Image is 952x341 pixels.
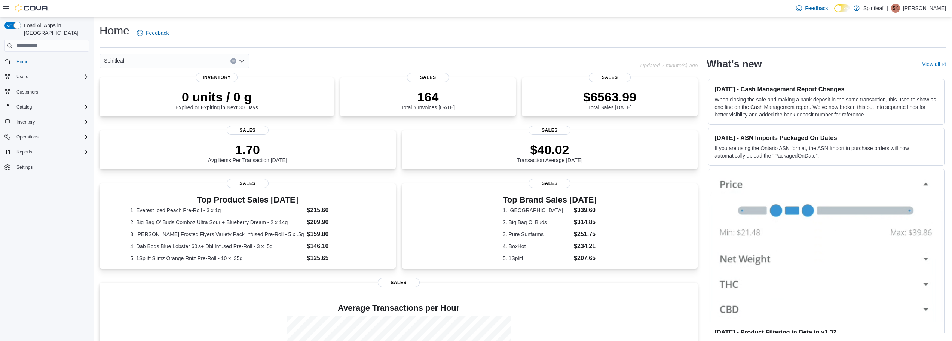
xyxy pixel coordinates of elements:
p: 164 [401,89,455,104]
p: Spiritleaf [863,4,884,13]
button: Clear input [230,58,236,64]
dt: 4. BoxHot [503,243,571,250]
button: Settings [1,162,92,173]
span: Customers [13,87,89,97]
h3: [DATE] - Cash Management Report Changes [714,85,938,93]
span: Users [13,72,89,81]
a: Home [13,57,31,66]
p: If you are using the Ontario ASN format, the ASN Import in purchase orders will now automatically... [714,144,938,159]
button: Inventory [1,117,92,127]
span: Feedback [805,4,828,12]
h3: Top Product Sales [DATE] [130,195,365,204]
a: Settings [13,163,36,172]
div: Transaction Average [DATE] [517,142,583,163]
span: Inventory [196,73,238,82]
dt: 4. Dab Bods Blue Lobster 60's+ Dbl Infused Pre-Roll - 3 x .5g [130,243,304,250]
dt: 5. 1Spliff [503,255,571,262]
p: 1.70 [208,142,287,157]
h1: Home [100,23,129,38]
button: Users [13,72,31,81]
button: Users [1,71,92,82]
p: $40.02 [517,142,583,157]
dd: $209.90 [307,218,365,227]
a: Customers [13,88,41,97]
button: Operations [1,132,92,142]
nav: Complex example [4,53,89,192]
div: Expired or Expiring in Next 30 Days [175,89,258,110]
span: Sales [529,126,570,135]
dt: 3. Pure Sunfarms [503,231,571,238]
button: Inventory [13,118,38,127]
span: Sales [227,126,269,135]
a: Feedback [793,1,831,16]
button: Open list of options [239,58,245,64]
dd: $251.75 [574,230,597,239]
p: [PERSON_NAME] [903,4,946,13]
span: Sales [407,73,449,82]
dt: 5. 1Spliff Slimz Orange Rntz Pre-Roll - 10 x .35g [130,255,304,262]
span: Inventory [13,118,89,127]
svg: External link [942,62,946,67]
a: View allExternal link [922,61,946,67]
p: Updated 2 minute(s) ago [640,63,698,68]
dt: 2. Big Bag O' Buds Comboz Ultra Sour + Blueberry Dream - 2 x 14g [130,219,304,226]
span: Catalog [13,103,89,112]
button: Catalog [1,102,92,112]
span: Sales [589,73,631,82]
dt: 2. Big Bag O' Buds [503,219,571,226]
dd: $234.21 [574,242,597,251]
span: Sales [378,278,420,287]
span: Dark Mode [834,12,835,13]
span: Settings [13,162,89,172]
span: Home [13,57,89,66]
span: Settings [16,164,33,170]
h3: Top Brand Sales [DATE] [503,195,597,204]
dd: $215.60 [307,206,365,215]
dd: $339.60 [574,206,597,215]
div: Total # Invoices [DATE] [401,89,455,110]
button: Home [1,56,92,67]
div: Total Sales [DATE] [583,89,636,110]
dd: $314.85 [574,218,597,227]
p: 0 units / 0 g [175,89,258,104]
dd: $159.80 [307,230,365,239]
h2: What's new [707,58,762,70]
span: Catalog [16,104,32,110]
span: Operations [13,133,89,141]
button: Reports [13,147,35,156]
span: Load All Apps in [GEOGRAPHIC_DATA] [21,22,89,37]
button: Customers [1,86,92,97]
p: | [887,4,888,13]
span: Home [16,59,28,65]
button: Catalog [13,103,35,112]
dt: 3. [PERSON_NAME] Frosted Flyers Variety Pack Infused Pre-Roll - 5 x .5g [130,231,304,238]
h3: [DATE] - Product Filtering in Beta in v1.32 [714,328,938,336]
div: Shavin K [891,4,900,13]
span: Reports [13,147,89,156]
span: Sales [227,179,269,188]
p: $6563.99 [583,89,636,104]
dd: $146.10 [307,242,365,251]
span: SK [893,4,899,13]
p: When closing the safe and making a bank deposit in the same transaction, this used to show as one... [714,96,938,118]
button: Operations [13,133,42,141]
span: Users [16,74,28,80]
h3: [DATE] - ASN Imports Packaged On Dates [714,134,938,141]
span: Spiritleaf [104,56,124,65]
a: Feedback [134,25,172,40]
span: Feedback [146,29,169,37]
dt: 1. Everest Iced Peach Pre-Roll - 3 x 1g [130,207,304,214]
dd: $125.65 [307,254,365,263]
span: Sales [529,179,570,188]
input: Dark Mode [834,4,850,12]
span: Reports [16,149,32,155]
span: Customers [16,89,38,95]
h4: Average Transactions per Hour [105,304,692,313]
img: Cova [15,4,49,12]
dd: $207.65 [574,254,597,263]
span: Inventory [16,119,35,125]
dt: 1. [GEOGRAPHIC_DATA] [503,207,571,214]
span: Operations [16,134,39,140]
button: Reports [1,147,92,157]
div: Avg Items Per Transaction [DATE] [208,142,287,163]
